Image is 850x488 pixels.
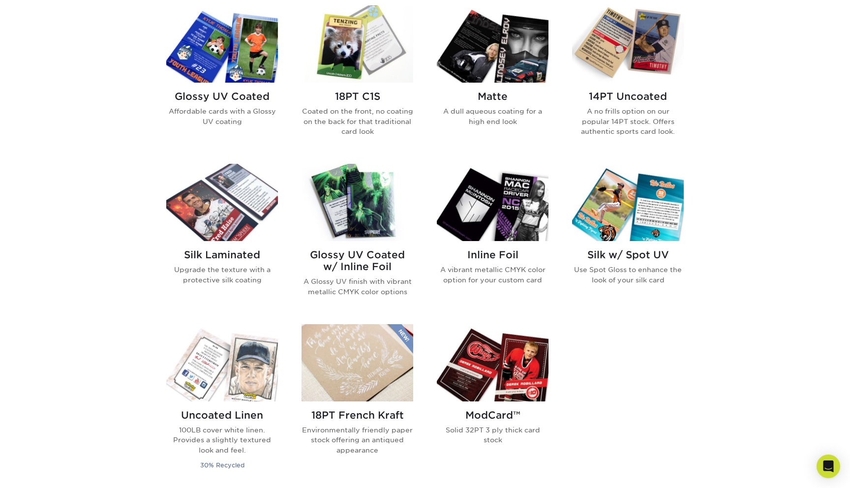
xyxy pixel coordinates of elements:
a: Inline Foil Trading Cards Inline Foil A vibrant metallic CMYK color option for your custom card [437,164,548,312]
h2: Inline Foil [437,249,548,261]
a: Glossy UV Coated Trading Cards Glossy UV Coated Affordable cards with a Glossy UV coating [166,5,278,152]
h2: Glossy UV Coated w/ Inline Foil [302,249,413,273]
img: 18PT French Kraft Trading Cards [302,324,413,401]
a: ModCard™ Trading Cards ModCard™ Solid 32PT 3 ply thick card stock [437,324,548,483]
img: Silk Laminated Trading Cards [166,164,278,241]
img: New Product [389,324,413,354]
p: A dull aqueous coating for a high end look [437,106,548,126]
a: 18PT C1S Trading Cards 18PT C1S Coated on the front, no coating on the back for that traditional ... [302,5,413,152]
a: Silk Laminated Trading Cards Silk Laminated Upgrade the texture with a protective silk coating [166,164,278,312]
p: Affordable cards with a Glossy UV coating [166,106,278,126]
img: Inline Foil Trading Cards [437,164,548,241]
img: ModCard™ Trading Cards [437,324,548,401]
a: Silk w/ Spot UV Trading Cards Silk w/ Spot UV Use Spot Gloss to enhance the look of your silk card [572,164,684,312]
p: A vibrant metallic CMYK color option for your custom card [437,265,548,285]
p: Upgrade the texture with a protective silk coating [166,265,278,285]
a: Matte Trading Cards Matte A dull aqueous coating for a high end look [437,5,548,152]
h2: Glossy UV Coated [166,91,278,102]
p: Environmentally friendly paper stock offering an antiqued appearance [302,425,413,455]
a: 18PT French Kraft Trading Cards 18PT French Kraft Environmentally friendly paper stock offering a... [302,324,413,483]
img: Uncoated Linen Trading Cards [166,324,278,401]
small: 30% Recycled [200,461,244,469]
h2: Uncoated Linen [166,409,278,421]
img: Glossy UV Coated Trading Cards [166,5,278,83]
a: Uncoated Linen Trading Cards Uncoated Linen 100LB cover white linen. Provides a slightly textured... [166,324,278,483]
p: Use Spot Gloss to enhance the look of your silk card [572,265,684,285]
img: Matte Trading Cards [437,5,548,83]
img: 14PT Uncoated Trading Cards [572,5,684,83]
h2: 14PT Uncoated [572,91,684,102]
img: Glossy UV Coated w/ Inline Foil Trading Cards [302,164,413,241]
p: A Glossy UV finish with vibrant metallic CMYK color options [302,276,413,297]
img: Silk w/ Spot UV Trading Cards [572,164,684,241]
a: 14PT Uncoated Trading Cards 14PT Uncoated A no frills option on our popular 14PT stock. Offers au... [572,5,684,152]
p: 100LB cover white linen. Provides a slightly textured look and feel. [166,425,278,455]
p: Coated on the front, no coating on the back for that traditional card look [302,106,413,136]
a: Glossy UV Coated w/ Inline Foil Trading Cards Glossy UV Coated w/ Inline Foil A Glossy UV finish ... [302,164,413,312]
img: 18PT C1S Trading Cards [302,5,413,83]
h2: Silk w/ Spot UV [572,249,684,261]
div: Open Intercom Messenger [817,455,840,478]
p: A no frills option on our popular 14PT stock. Offers authentic sports card look. [572,106,684,136]
p: Solid 32PT 3 ply thick card stock [437,425,548,445]
h2: 18PT French Kraft [302,409,413,421]
h2: ModCard™ [437,409,548,421]
h2: Silk Laminated [166,249,278,261]
h2: Matte [437,91,548,102]
h2: 18PT C1S [302,91,413,102]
